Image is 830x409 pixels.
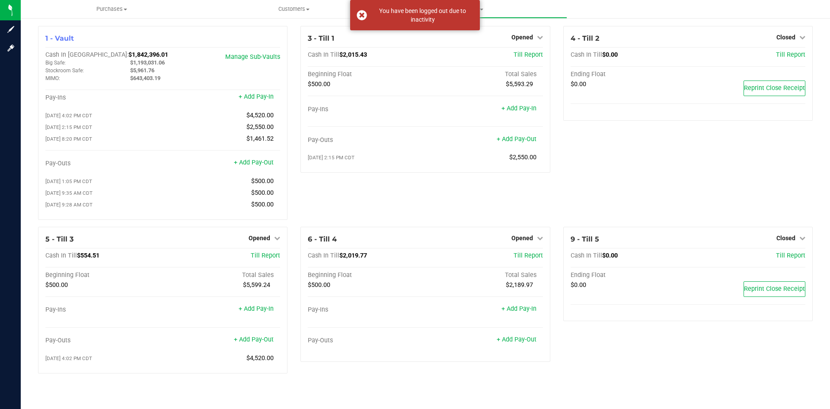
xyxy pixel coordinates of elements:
[571,235,599,243] span: 9 - Till 5
[506,81,533,88] span: $5,593.29
[243,281,270,289] span: $5,599.24
[571,51,602,58] span: Cash In Till
[45,271,163,279] div: Beginning Float
[130,59,165,66] span: $1,193,031.06
[45,51,128,58] span: Cash In [GEOGRAPHIC_DATA]:
[602,252,618,259] span: $0.00
[571,81,586,88] span: $0.00
[45,94,163,102] div: Pay-Ins
[45,124,92,130] span: [DATE] 2:15 PM CDT
[308,34,334,42] span: 3 - Till 1
[744,281,805,297] button: Reprint Close Receipt
[234,159,274,166] a: + Add Pay-Out
[234,336,274,343] a: + Add Pay-Out
[45,113,92,119] span: [DATE] 4:02 PM CDT
[251,252,280,259] a: Till Report
[339,252,367,259] span: $2,019.77
[239,305,274,312] a: + Add Pay-In
[776,34,795,41] span: Closed
[602,51,618,58] span: $0.00
[308,81,330,88] span: $500.00
[308,252,339,259] span: Cash In Till
[246,135,274,142] span: $1,461.52
[45,235,73,243] span: 5 - Till 3
[45,136,92,142] span: [DATE] 8:20 PM CDT
[203,5,384,13] span: Customers
[45,60,66,66] span: Big Safe:
[45,34,74,42] span: 1 - Vault
[239,93,274,100] a: + Add Pay-In
[372,6,473,24] div: You have been logged out due to inactivity
[130,67,154,74] span: $5,961.76
[45,68,84,74] span: Stockroom Safe:
[308,71,425,78] div: Beginning Float
[571,271,688,279] div: Ending Float
[163,271,281,279] div: Total Sales
[45,306,163,314] div: Pay-Ins
[308,136,425,144] div: Pay-Outs
[45,355,92,361] span: [DATE] 4:02 PM CDT
[251,201,274,208] span: $500.00
[744,285,805,293] span: Reprint Close Receipt
[246,112,274,119] span: $4,520.00
[45,281,68,289] span: $500.00
[506,281,533,289] span: $2,189.97
[308,235,337,243] span: 6 - Till 4
[497,135,536,143] a: + Add Pay-Out
[6,25,15,34] inline-svg: Sign up
[45,178,92,184] span: [DATE] 1:05 PM CDT
[425,271,543,279] div: Total Sales
[246,123,274,131] span: $2,550.00
[77,252,99,259] span: $554.51
[45,190,93,196] span: [DATE] 9:35 AM CDT
[308,306,425,314] div: Pay-Ins
[339,51,367,58] span: $2,015.43
[249,235,270,242] span: Opened
[744,81,805,96] button: Reprint Close Receipt
[225,53,280,61] a: Manage Sub-Vaults
[21,5,203,13] span: Purchases
[514,51,543,58] a: Till Report
[571,71,688,78] div: Ending Float
[308,281,330,289] span: $500.00
[308,271,425,279] div: Beginning Float
[744,84,805,92] span: Reprint Close Receipt
[45,337,163,345] div: Pay-Outs
[308,106,425,113] div: Pay-Ins
[425,71,543,78] div: Total Sales
[497,336,536,343] a: + Add Pay-Out
[501,105,536,112] a: + Add Pay-In
[776,51,805,58] a: Till Report
[514,252,543,259] a: Till Report
[776,235,795,242] span: Closed
[776,252,805,259] a: Till Report
[251,189,274,196] span: $500.00
[246,354,274,362] span: $4,520.00
[308,337,425,345] div: Pay-Outs
[571,34,599,42] span: 4 - Till 2
[45,160,163,167] div: Pay-Outs
[45,202,93,208] span: [DATE] 9:28 AM CDT
[509,154,536,161] span: $2,550.00
[511,235,533,242] span: Opened
[128,51,168,58] span: $1,842,396.01
[308,51,339,58] span: Cash In Till
[6,44,15,52] inline-svg: Log in
[511,34,533,41] span: Opened
[251,177,274,185] span: $500.00
[45,75,60,81] span: MIMO:
[130,75,160,81] span: $643,403.19
[571,252,602,259] span: Cash In Till
[45,252,77,259] span: Cash In Till
[571,281,586,289] span: $0.00
[501,305,536,312] a: + Add Pay-In
[308,155,354,161] span: [DATE] 2:15 PM CDT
